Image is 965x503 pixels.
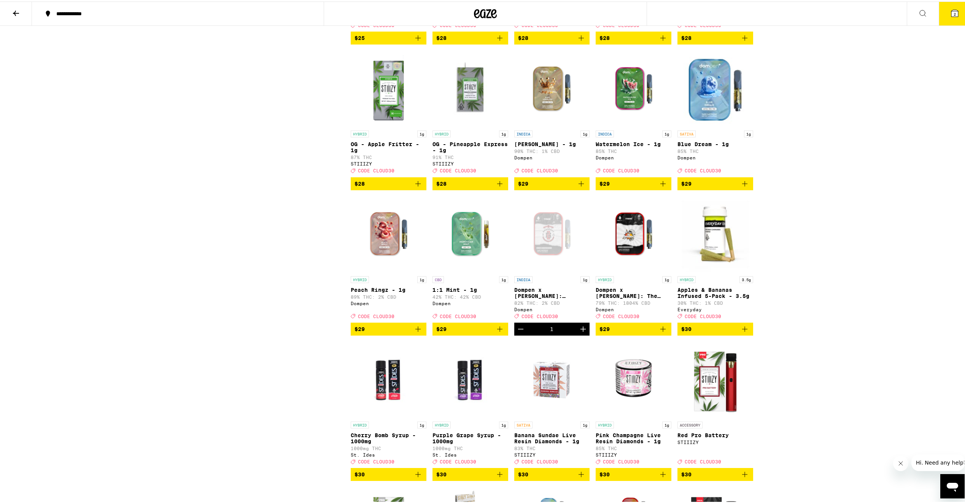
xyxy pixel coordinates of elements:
[432,285,508,291] p: 1:1 Mint - 1g
[351,160,426,165] div: STIIIZY
[596,49,671,175] a: Open page for Watermelon Ice - 1g from Dompen
[596,147,671,152] p: 85% THC
[681,325,692,331] span: $30
[432,340,508,466] a: Open page for Purple Grape Syrup - 1000mg from St. Ides
[685,458,721,463] span: CODE CLOUD30
[499,275,508,282] p: 1g
[739,275,753,282] p: 3.5g
[351,30,426,43] button: Add to bag
[432,140,508,152] p: OG - Pineapple Express - 1g
[351,195,426,271] img: Dompen - Peach Ringz - 1g
[681,179,692,185] span: $29
[514,451,590,456] div: STIIIZY
[358,312,394,317] span: CODE CLOUD30
[603,312,639,317] span: CODE CLOUD30
[596,176,671,189] button: Add to bag
[580,420,590,427] p: 1g
[677,340,753,466] a: Open page for Red Pro Battery from STIIIZY
[440,458,476,463] span: CODE CLOUD30
[596,275,614,282] p: HYBRID
[351,176,426,189] button: Add to bag
[514,154,590,159] div: Dompen
[599,470,610,476] span: $30
[596,30,671,43] button: Add to bag
[681,470,692,476] span: $30
[603,458,639,463] span: CODE CLOUD30
[514,285,590,298] p: Dompen x [PERSON_NAME]: Knockout OG Live Resin Liquid Diamonds - 1g
[514,306,590,310] div: Dompen
[432,160,508,165] div: STIIIZY
[514,129,533,136] p: INDICA
[518,470,528,476] span: $30
[596,49,671,125] img: Dompen - Watermelon Ice - 1g
[596,129,614,136] p: INDICA
[432,275,444,282] p: CBD
[432,195,508,321] a: Open page for 1:1 Mint - 1g from Dompen
[677,30,753,43] button: Add to bag
[351,275,369,282] p: HYBRID
[432,340,508,416] img: St. Ides - Purple Grape Syrup - 1000mg
[514,275,533,282] p: INDICA
[954,10,956,15] span: 2
[351,340,426,466] a: Open page for Cherry Bomb Syrup - 1000mg from St. Ides
[5,5,55,11] span: Hi. Need any help?
[580,275,590,282] p: 1g
[677,438,753,443] div: STIIIZY
[599,325,610,331] span: $29
[351,299,426,304] div: Dompen
[432,299,508,304] div: Dompen
[514,340,590,466] a: Open page for Banana Sundae Live Resin Diamonds - 1g from STIIIZY
[599,179,610,185] span: $29
[514,30,590,43] button: Add to bag
[893,454,908,470] iframe: Close message
[355,470,365,476] span: $30
[596,444,671,449] p: 85% THC
[432,49,508,175] a: Open page for OG - Pineapple Express - 1g from STIIIZY
[514,176,590,189] button: Add to bag
[432,129,451,136] p: HYBRID
[596,140,671,146] p: Watermelon Ice - 1g
[432,451,508,456] div: St. Ides
[677,299,753,304] p: 30% THC: 1% CBD
[596,154,671,159] div: Dompen
[677,285,753,298] p: Apples & Bananas Infused 5-Pack - 3.5g
[351,321,426,334] button: Add to bag
[440,312,476,317] span: CODE CLOUD30
[432,176,508,189] button: Add to bag
[432,444,508,449] p: 1000mg THC
[432,195,508,271] img: Dompen - 1:1 Mint - 1g
[351,129,369,136] p: HYBRID
[514,340,590,416] img: STIIIZY - Banana Sundae Live Resin Diamonds - 1g
[514,444,590,449] p: 83% THC
[499,420,508,427] p: 1g
[351,49,426,125] img: STIIIZY - OG - Apple Fritter - 1g
[514,147,590,152] p: 90% THC: 1% CBD
[677,147,753,152] p: 85% THC
[662,129,671,136] p: 1g
[351,444,426,449] p: 1000mg THC
[677,140,753,146] p: Blue Dream - 1g
[677,321,753,334] button: Add to bag
[351,285,426,291] p: Peach Ringz - 1g
[358,167,394,172] span: CODE CLOUD30
[514,49,590,125] img: Dompen - King Louis XIII - 1g
[577,321,590,334] button: Increment
[436,179,447,185] span: $28
[521,458,558,463] span: CODE CLOUD30
[518,33,528,40] span: $28
[432,49,508,125] img: STIIIZY - OG - Pineapple Express - 1g
[940,473,965,497] iframe: Button to launch messaging window
[681,33,692,40] span: $28
[677,49,753,175] a: Open page for Blue Dream - 1g from Dompen
[351,293,426,298] p: 89% THC: 2% CBD
[514,299,590,304] p: 82% THC: 2% CBD
[432,321,508,334] button: Add to bag
[514,321,527,334] button: Decrement
[417,275,426,282] p: 1g
[358,458,394,463] span: CODE CLOUD30
[744,129,753,136] p: 1g
[432,431,508,443] p: Purple Grape Syrup - 1000mg
[432,420,451,427] p: HYBRID
[351,49,426,175] a: Open page for OG - Apple Fritter - 1g from STIIIZY
[355,33,365,40] span: $25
